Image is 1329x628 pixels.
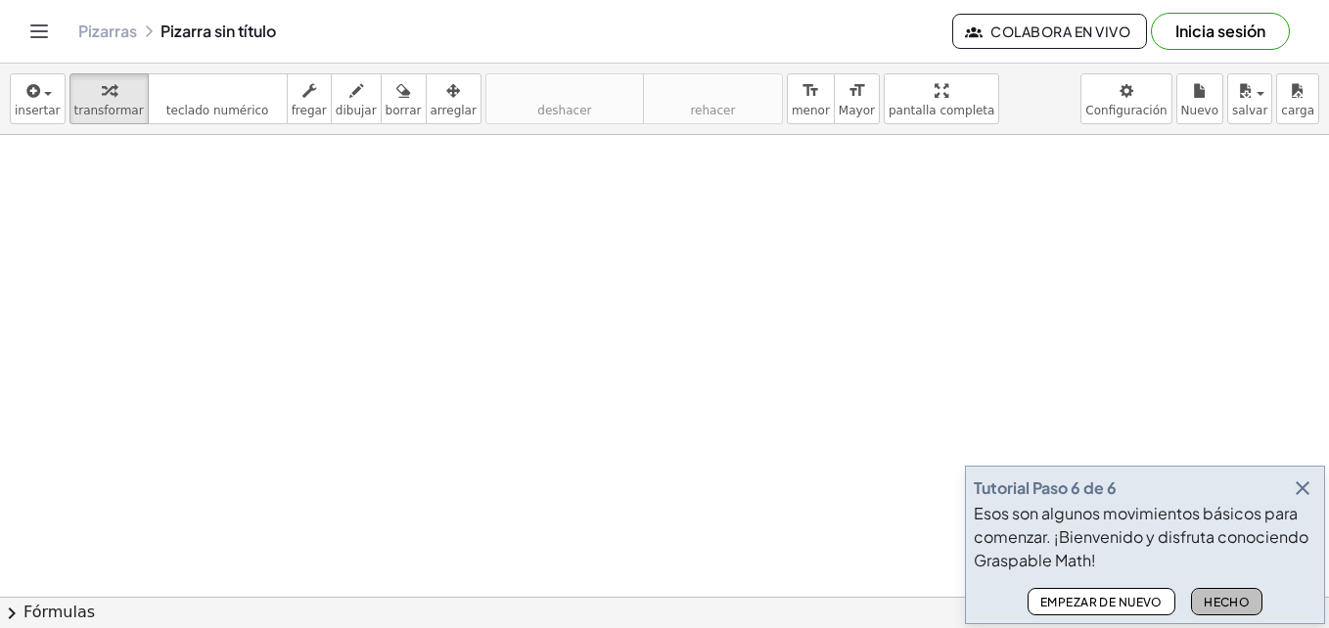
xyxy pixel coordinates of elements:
div: Esos son algunos movimientos básicos para comenzar. ¡Bienvenido y disfruta conociendo Graspable M... [974,502,1316,572]
i: deshacer [490,79,639,103]
button: Colabora en vivo [952,14,1147,49]
button: tecladoteclado numérico [148,73,288,124]
font: Hecho [1204,595,1251,609]
button: deshacerdeshacer [485,73,644,124]
button: Empezar de nuevo [1028,588,1175,615]
button: insertar [10,73,66,124]
span: deshacer [537,104,591,117]
button: borrar [381,73,427,124]
span: teclado numérico [166,104,269,117]
span: carga [1281,104,1314,117]
button: Hecho [1191,588,1263,615]
span: Configuración [1085,104,1167,117]
button: format_sizeMayor [834,73,880,124]
button: Configuración [1080,73,1171,124]
div: Tutorial Paso 6 de 6 [974,476,1117,500]
span: insertar [15,104,61,117]
button: dibujar [331,73,382,124]
span: dibujar [336,104,377,117]
i: rehacer [648,79,778,103]
button: Nuevo [1176,73,1223,124]
span: menor [792,104,830,117]
button: carga [1276,73,1319,124]
button: fregar [287,73,332,124]
font: Fórmulas [23,602,95,624]
button: format_sizemenor [787,73,835,124]
span: pantalla completa [889,104,995,117]
span: salvar [1232,104,1267,117]
span: fregar [292,104,327,117]
span: arreglar [431,104,477,117]
i: teclado [153,79,283,103]
button: rehacerrehacer [643,73,783,124]
i: format_size [848,79,866,103]
i: format_size [802,79,820,103]
font: Colabora en vivo [990,22,1130,40]
span: Nuevo [1181,104,1218,117]
button: Alternar navegación [23,16,55,47]
button: Inicia sesión [1151,13,1290,50]
a: Pizarras [78,22,137,41]
button: arreglar [426,73,481,124]
span: transformar [74,104,144,117]
span: rehacer [690,104,735,117]
span: borrar [386,104,422,117]
font: Empezar de nuevo [1040,595,1163,609]
button: pantalla completa [884,73,1000,124]
span: Mayor [839,104,875,117]
button: transformar [69,73,149,124]
button: salvar [1227,73,1272,124]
